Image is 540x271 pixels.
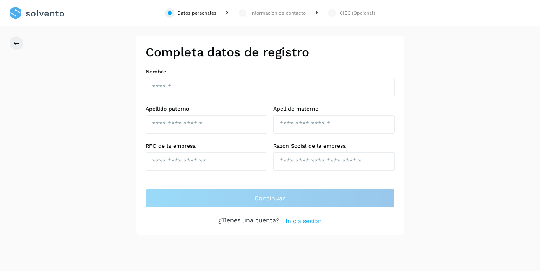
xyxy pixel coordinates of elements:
[146,69,395,75] label: Nombre
[146,106,267,112] label: Apellido paterno
[255,194,285,202] span: Continuar
[285,217,322,226] a: Inicia sesión
[250,10,306,16] div: Información de contacto
[218,217,279,226] p: ¿Tienes una cuenta?
[146,143,267,149] label: RFC de la empresa
[340,10,375,16] div: CIEC (Opcional)
[273,143,395,149] label: Razón Social de la empresa
[273,106,395,112] label: Apellido materno
[146,45,395,59] h2: Completa datos de registro
[177,10,216,16] div: Datos personales
[146,189,395,207] button: Continuar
